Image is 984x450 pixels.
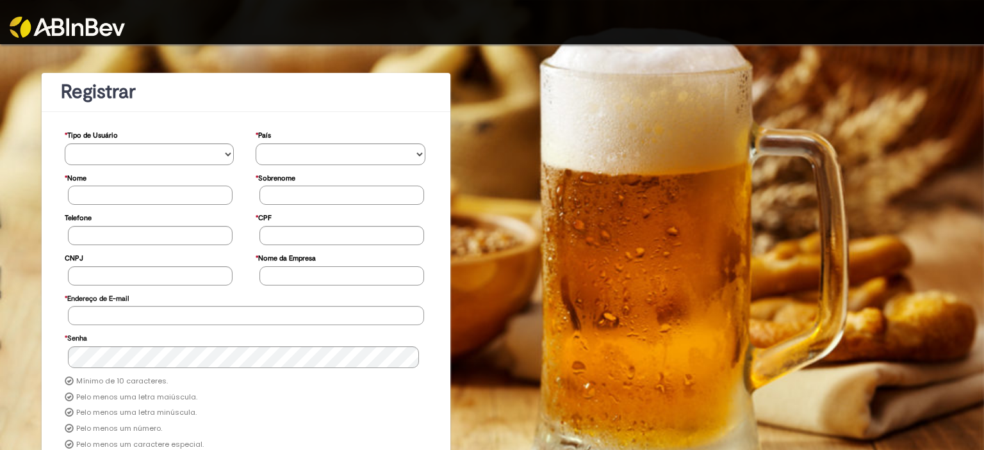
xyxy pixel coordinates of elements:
label: Sobrenome [256,168,295,186]
label: Tipo de Usuário [65,125,118,143]
label: Pelo menos uma letra maiúscula. [76,392,197,403]
label: Mínimo de 10 caracteres. [76,376,168,387]
img: ABInbev-white.png [10,17,125,38]
label: Nome [65,168,86,186]
label: Nome da Empresa [256,248,316,266]
h1: Registrar [61,81,431,102]
label: Pelo menos um caractere especial. [76,440,204,450]
label: Senha [65,328,87,346]
label: Telefone [65,207,92,226]
label: Pelo menos uma letra minúscula. [76,408,197,418]
label: País [256,125,271,143]
label: Pelo menos um número. [76,424,162,434]
label: CPF [256,207,272,226]
label: CNPJ [65,248,83,266]
label: Endereço de E-mail [65,288,129,307]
